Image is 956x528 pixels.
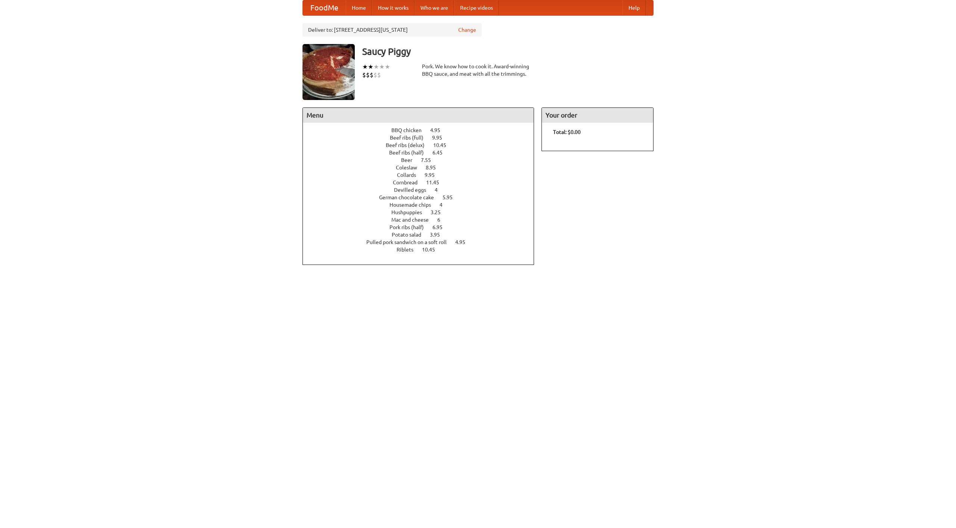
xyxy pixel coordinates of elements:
a: Beef ribs (half) 6.45 [389,150,456,156]
a: Change [458,26,476,34]
img: angular.jpg [302,44,355,100]
span: 4.95 [430,127,448,133]
h4: Your order [542,108,653,123]
span: 9.95 [432,135,450,141]
span: 11.45 [426,179,447,185]
a: Coleslaw 8.95 [396,165,450,171]
a: Beef ribs (full) 9.95 [390,135,456,141]
a: Pork ribs (half) 6.95 [389,224,456,230]
a: Home [346,0,372,15]
span: 6.45 [432,150,450,156]
span: 8.95 [426,165,443,171]
div: Deliver to: [STREET_ADDRESS][US_STATE] [302,23,482,37]
a: BBQ chicken 4.95 [391,127,454,133]
span: 9.95 [425,172,442,178]
span: BBQ chicken [391,127,429,133]
span: 3.95 [430,232,447,238]
span: Mac and cheese [391,217,436,223]
li: $ [377,71,381,79]
span: Riblets [397,247,421,253]
span: 10.45 [422,247,443,253]
a: Devilled eggs 4 [394,187,451,193]
b: Total: $0.00 [553,129,581,135]
li: ★ [379,63,385,71]
a: Beef ribs (delux) 10.45 [386,142,460,148]
span: 3.25 [431,209,448,215]
a: Potato salad 3.95 [392,232,454,238]
li: $ [366,71,370,79]
span: 10.45 [433,142,454,148]
span: Beef ribs (delux) [386,142,432,148]
a: FoodMe [303,0,346,15]
span: 4 [440,202,450,208]
li: ★ [373,63,379,71]
li: $ [370,71,373,79]
span: Housemade chips [389,202,438,208]
span: 7.55 [421,157,438,163]
span: Hushpuppies [391,209,429,215]
span: Devilled eggs [394,187,434,193]
a: Beer 7.55 [401,157,445,163]
li: $ [362,71,366,79]
span: 6 [437,217,448,223]
h3: Saucy Piggy [362,44,654,59]
li: $ [373,71,377,79]
span: Cornbread [393,179,425,185]
span: 6.95 [432,224,450,230]
a: Help [623,0,646,15]
span: Potato salad [392,232,429,238]
a: Mac and cheese 6 [391,217,454,223]
li: ★ [362,63,368,71]
span: Collards [397,172,423,178]
span: Beer [401,157,420,163]
span: Coleslaw [396,165,425,171]
a: Pulled pork sandwich on a soft roll 4.95 [366,239,479,245]
span: Pulled pork sandwich on a soft roll [366,239,454,245]
span: Beef ribs (half) [389,150,431,156]
li: ★ [385,63,390,71]
a: Housemade chips 4 [389,202,456,208]
span: 4.95 [455,239,473,245]
li: ★ [368,63,373,71]
a: Hushpuppies 3.25 [391,209,454,215]
a: Collards 9.95 [397,172,448,178]
a: How it works [372,0,415,15]
div: Pork. We know how to cook it. Award-winning BBQ sauce, and meat with all the trimmings. [422,63,534,78]
a: German chocolate cake 5.95 [379,194,466,200]
span: German chocolate cake [379,194,441,200]
a: Riblets 10.45 [397,247,449,253]
a: Cornbread 11.45 [393,179,453,185]
a: Recipe videos [454,0,499,15]
a: Who we are [415,0,454,15]
span: Beef ribs (full) [390,135,431,141]
h4: Menu [303,108,534,123]
span: 4 [435,187,445,193]
span: 5.95 [443,194,460,200]
span: Pork ribs (half) [389,224,431,230]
